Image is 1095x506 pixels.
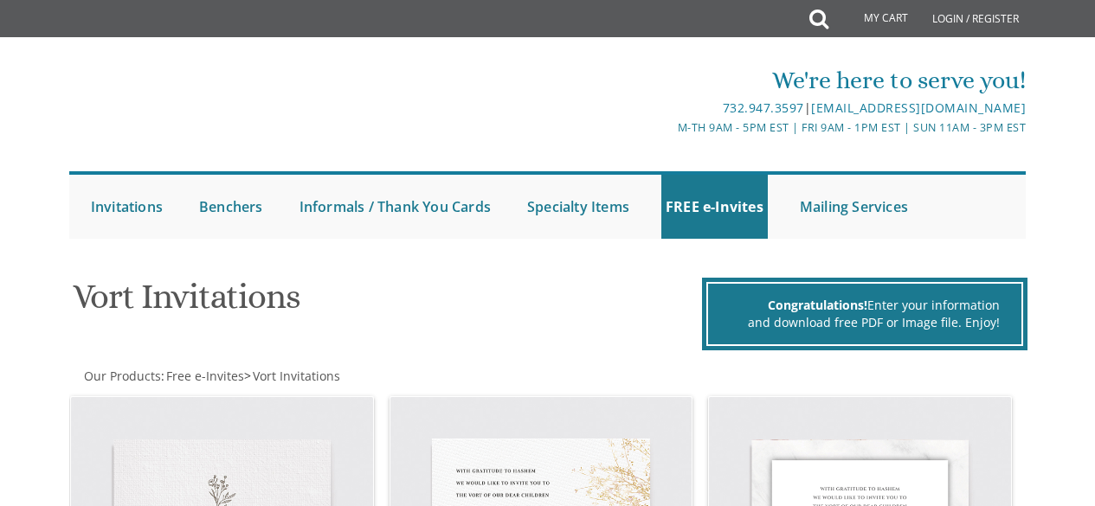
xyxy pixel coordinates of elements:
[253,368,340,384] span: Vort Invitations
[87,175,167,239] a: Invitations
[164,368,244,384] a: Free e-Invites
[389,63,1026,98] div: We're here to serve you!
[82,368,161,384] a: Our Products
[723,99,804,116] a: 732.947.3597
[244,368,340,384] span: >
[389,118,1026,137] div: M-Th 9am - 5pm EST | Fri 9am - 1pm EST | Sun 11am - 3pm EST
[251,368,340,384] a: Vort Invitations
[811,99,1026,116] a: [EMAIL_ADDRESS][DOMAIN_NAME]
[295,175,495,239] a: Informals / Thank You Cards
[661,175,768,239] a: FREE e-Invites
[730,314,1000,331] div: and download free PDF or Image file. Enjoy!
[768,297,867,313] span: Congratulations!
[523,175,634,239] a: Specialty Items
[166,368,244,384] span: Free e-Invites
[73,278,698,329] h1: Vort Invitations
[389,98,1026,118] div: |
[827,2,920,36] a: My Cart
[795,175,912,239] a: Mailing Services
[730,297,1000,314] div: Enter your information
[69,368,548,385] div: :
[195,175,267,239] a: Benchers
